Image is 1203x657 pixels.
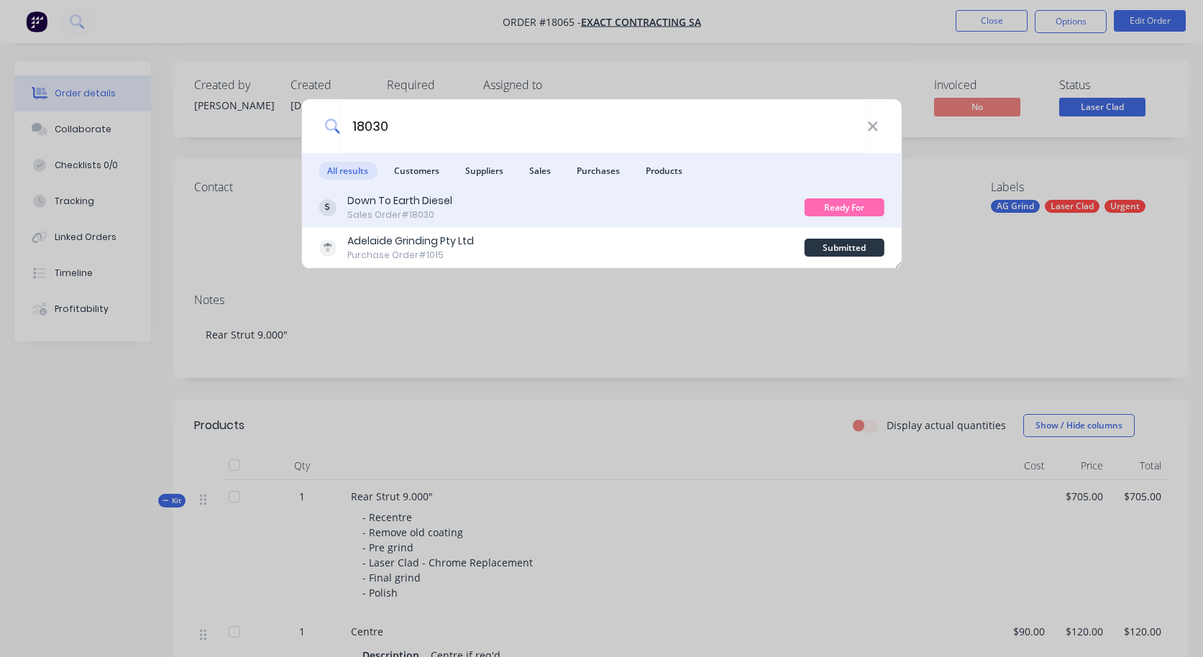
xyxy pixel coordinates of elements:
span: Sales [521,162,559,180]
div: Ready For Invoice [805,198,884,216]
div: Down To Earth Diesel [347,193,452,208]
span: Suppliers [457,162,512,180]
div: Adelaide Grinding Pty Ltd [347,234,474,249]
div: Purchase Order #1015 [347,249,474,262]
span: Customers [385,162,448,180]
input: Start typing a customer or supplier name to create a new order... [340,99,867,153]
span: Products [637,162,691,180]
div: Submitted [805,239,884,257]
div: Sales Order #18030 [347,208,452,221]
span: All results [319,162,377,180]
span: Purchases [568,162,628,180]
